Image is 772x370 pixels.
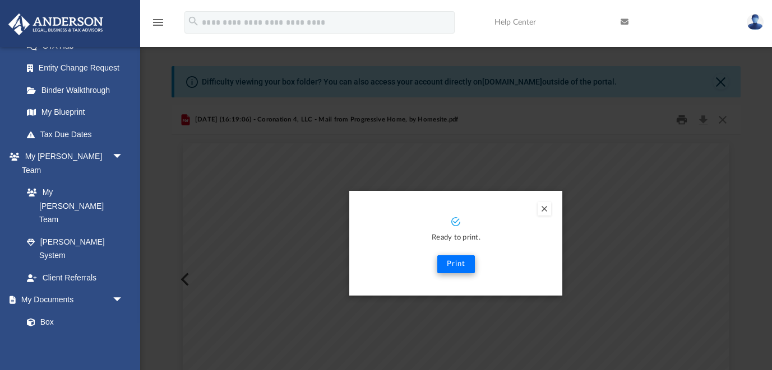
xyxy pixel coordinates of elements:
a: My [PERSON_NAME] Team [16,181,129,231]
a: Client Referrals [16,266,135,289]
span: arrow_drop_down [112,146,135,168]
span: arrow_drop_down [112,289,135,312]
a: [PERSON_NAME] System [16,231,135,266]
a: menu [151,21,165,29]
a: Box [16,311,129,333]
a: My Blueprint [16,101,135,124]
button: Print [437,255,475,273]
a: Binder Walkthrough [16,79,140,101]
i: search [187,15,200,27]
img: Anderson Advisors Platinum Portal [5,13,107,35]
i: menu [151,16,165,29]
p: Ready to print. [360,232,551,245]
a: Entity Change Request [16,57,140,79]
a: Tax Due Dates [16,123,140,146]
a: My Documentsarrow_drop_down [8,289,135,311]
a: My [PERSON_NAME] Teamarrow_drop_down [8,146,135,181]
img: User Pic [747,14,764,30]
